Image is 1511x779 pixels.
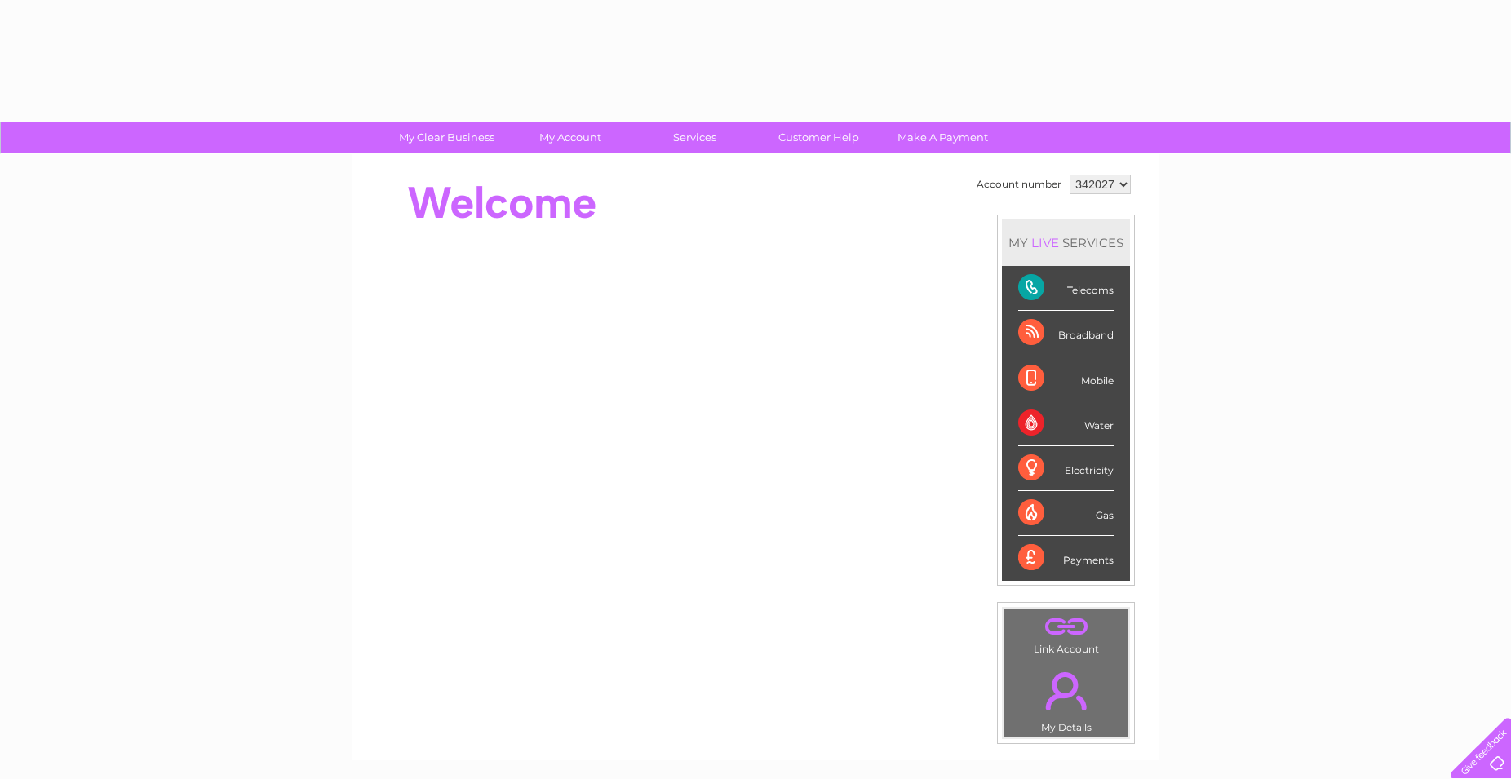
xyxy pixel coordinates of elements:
a: My Clear Business [379,122,514,153]
div: Electricity [1018,446,1114,491]
a: Services [627,122,762,153]
div: MY SERVICES [1002,219,1130,266]
div: Water [1018,401,1114,446]
div: Telecoms [1018,266,1114,311]
div: Broadband [1018,311,1114,356]
a: Make A Payment [875,122,1010,153]
a: My Account [503,122,638,153]
a: . [1008,662,1124,719]
td: Link Account [1003,608,1129,659]
div: Payments [1018,536,1114,580]
a: Customer Help [751,122,886,153]
a: . [1008,613,1124,641]
div: Mobile [1018,356,1114,401]
div: LIVE [1028,235,1062,250]
td: My Details [1003,658,1129,738]
td: Account number [973,170,1066,198]
div: Gas [1018,491,1114,536]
